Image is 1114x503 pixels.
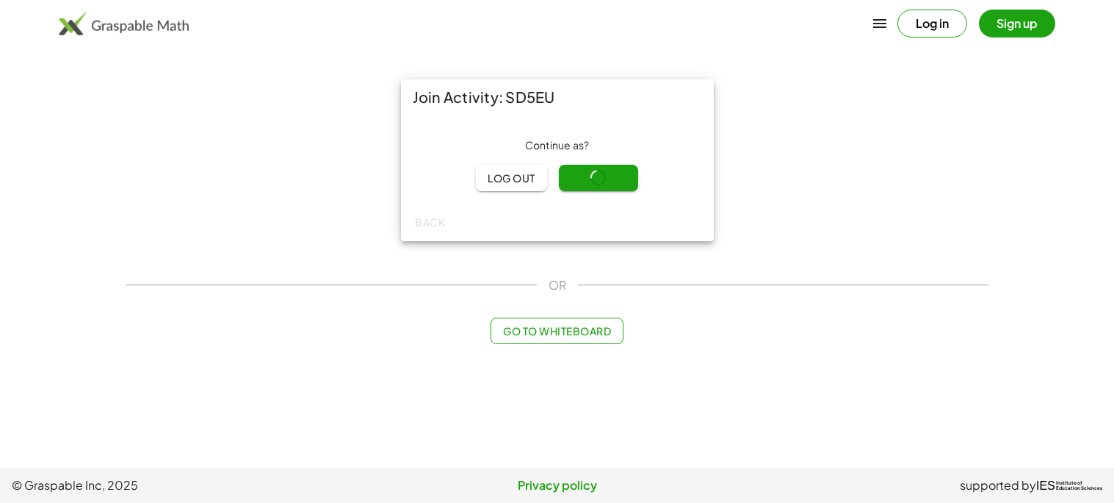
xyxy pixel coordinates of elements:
[476,165,547,191] button: Log out
[979,10,1055,38] button: Sign up
[413,138,702,153] div: Continue as ?
[488,171,535,185] span: Log out
[1036,477,1102,494] a: IESInstitute ofEducation Sciences
[960,477,1036,494] span: supported by
[491,318,623,344] button: Go to Whiteboard
[503,324,611,338] span: Go to Whiteboard
[12,477,375,494] span: © Graspable Inc, 2025
[1056,481,1102,491] span: Institute of Education Sciences
[375,477,739,494] a: Privacy policy
[549,277,566,294] span: OR
[1036,479,1055,493] span: IES
[897,10,967,38] button: Log in
[401,79,714,115] div: Join Activity: SD5EU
